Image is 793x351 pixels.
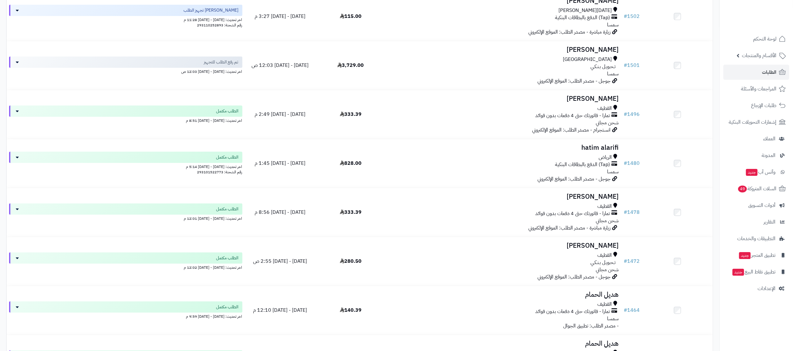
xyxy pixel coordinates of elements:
span: لوحة التحكم [753,35,776,43]
a: التطبيقات والخدمات [723,231,789,246]
span: تطبيق نقاط البيع [732,267,775,276]
span: انستجرام - مصدر الطلب: الموقع الإلكتروني [532,126,611,134]
h3: [PERSON_NAME] [389,193,619,200]
span: سمسا [607,21,619,29]
div: اخر تحديث: [DATE] - [DATE] 12:01 م [9,215,242,221]
span: # [624,111,627,118]
span: جوجل - مصدر الطلب: الموقع الإلكتروني [537,175,611,183]
span: [PERSON_NAME] تجهيز الطلب [184,7,239,13]
span: (Tap) الدفع بالبطاقات البنكية [555,161,610,168]
span: شحن مجاني [596,119,619,127]
span: 333.39 [340,111,362,118]
span: جديد [732,269,744,276]
h3: [PERSON_NAME] [389,95,619,102]
span: [DATE] - [DATE] 2:49 م [255,111,305,118]
td: - مصدر الطلب: تطبيق الجوال [386,286,621,335]
span: [DATE] - [DATE] 2:55 ص [253,257,307,265]
span: إشعارات التحويلات البنكية [729,118,776,127]
span: رقم الشحنة: 293101522773 [197,169,242,175]
a: العملاء [723,131,789,146]
span: 3,729.00 [337,62,364,69]
span: تمارا - فاتورتك حتى 4 دفعات بدون فوائد [535,308,610,315]
span: القطيف [597,252,612,259]
h3: [PERSON_NAME] [389,242,619,249]
span: الطلب مكتمل [216,255,239,261]
span: [DATE] - [DATE] 12:03 ص [251,62,309,69]
span: 115.00 [340,13,362,20]
span: رقم الشحنة: 293110252893 [197,22,242,28]
div: اخر تحديث: [DATE] - [DATE] 12:03 ص [9,68,242,74]
span: جديد [746,169,758,176]
span: القطيف [597,203,612,210]
span: [DATE] - [DATE] 3:27 م [255,13,305,20]
span: القطيف [597,301,612,308]
span: # [624,62,627,69]
a: #1478 [624,208,640,216]
img: logo-2.png [750,16,787,29]
a: طلبات الإرجاع [723,98,789,113]
span: # [624,13,627,20]
a: الإعدادات [723,281,789,296]
a: أدوات التسويق [723,198,789,213]
span: # [624,159,627,167]
span: أدوات التسويق [748,201,775,210]
span: سمسا [607,70,619,78]
span: 49 [738,186,747,192]
div: اخر تحديث: [DATE] - [DATE] 8:51 م [9,117,242,123]
h3: هديل الحمام [389,340,619,347]
span: تمارا - فاتورتك حتى 4 دفعات بدون فوائد [535,112,610,119]
span: # [624,208,627,216]
h3: hatim alarifi [389,144,619,151]
span: # [624,306,627,314]
span: 333.39 [340,208,362,216]
span: المدونة [762,151,775,160]
span: الأقسام والمنتجات [742,51,776,60]
span: الطلب مكتمل [216,108,239,114]
a: #1501 [624,62,640,69]
span: 280.50 [340,257,362,265]
span: الطلب مكتمل [216,304,239,310]
a: وآتس آبجديد [723,165,789,180]
span: تطبيق المتجر [738,251,775,260]
span: (Tap) الدفع بالبطاقات البنكية [555,14,610,21]
span: [DATE] - [DATE] 8:56 م [255,208,305,216]
span: [GEOGRAPHIC_DATA] [563,56,612,63]
a: #1496 [624,111,640,118]
span: # [624,257,627,265]
span: جوجل - مصدر الطلب: الموقع الإلكتروني [537,77,611,85]
a: #1480 [624,159,640,167]
span: الطلب مكتمل [216,154,239,160]
span: [DATE][PERSON_NAME] [558,7,612,14]
span: الطلب مكتمل [216,206,239,212]
div: اخر تحديث: [DATE] - [DATE] 9:59 م [9,313,242,319]
span: العملاء [763,134,775,143]
div: اخر تحديث: [DATE] - [DATE] 11:28 م [9,16,242,23]
span: التطبيقات والخدمات [737,234,775,243]
a: لوحة التحكم [723,31,789,46]
span: تـحـويـل بـنـكـي [590,259,616,266]
a: السلات المتروكة49 [723,181,789,196]
span: الرياض [599,154,612,161]
span: المراجعات والأسئلة [741,84,776,93]
h3: [PERSON_NAME] [389,46,619,53]
a: #1464 [624,306,640,314]
span: السلات المتروكة [737,184,776,193]
span: جديد [739,252,751,259]
span: 828.00 [340,159,362,167]
span: جوجل - مصدر الطلب: الموقع الإلكتروني [537,273,611,281]
a: #1502 [624,13,640,20]
span: تمارا - فاتورتك حتى 4 دفعات بدون فوائد [535,210,610,217]
a: إشعارات التحويلات البنكية [723,115,789,130]
span: زيارة مباشرة - مصدر الطلب: الموقع الإلكتروني [528,224,611,232]
span: الطلبات [762,68,776,77]
span: وآتس آب [745,168,775,176]
span: زيارة مباشرة - مصدر الطلب: الموقع الإلكتروني [528,28,611,36]
a: #1472 [624,257,640,265]
a: تطبيق نقاط البيعجديد [723,264,789,279]
span: سمسا [607,168,619,175]
span: 140.39 [340,306,362,314]
a: الطلبات [723,65,789,80]
span: تم رفع الطلب للتجهيز [204,59,239,65]
a: تطبيق المتجرجديد [723,248,789,263]
div: اخر تحديث: [DATE] - [DATE] 12:02 م [9,264,242,270]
